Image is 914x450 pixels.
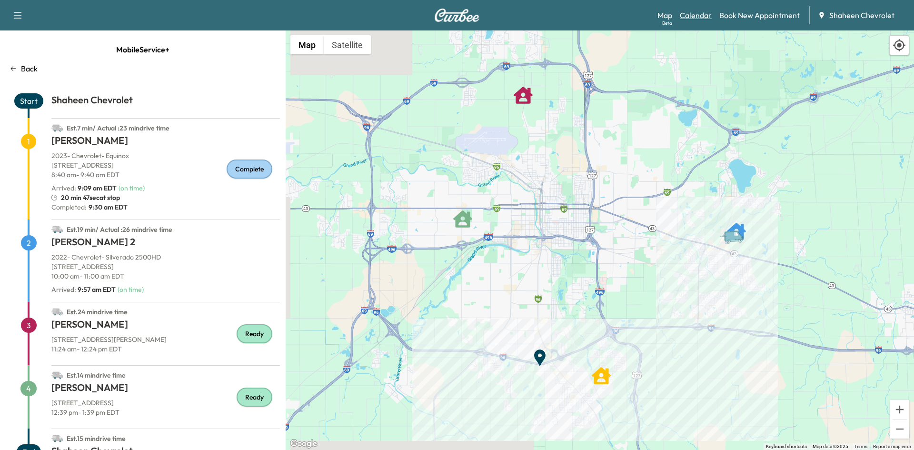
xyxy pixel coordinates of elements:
[21,318,37,333] span: 3
[51,318,280,335] h1: [PERSON_NAME]
[67,225,172,234] span: Est. 19 min / Actual : 26 min drive time
[434,9,480,22] img: Curbee Logo
[719,10,800,21] a: Book New Appointment
[290,35,324,54] button: Show street map
[662,20,672,27] div: Beta
[118,285,144,294] span: ( on time )
[324,35,371,54] button: Show satellite imagery
[727,217,746,236] gmp-advanced-marker: JEFF ROUSE 2
[51,335,280,344] p: [STREET_ADDRESS][PERSON_NAME]
[116,40,169,59] span: MobileService+
[51,381,280,398] h1: [PERSON_NAME]
[592,361,611,380] gmp-advanced-marker: SHARON KARR
[453,205,472,224] gmp-advanced-marker: MAKAYLA PORTER
[61,193,120,202] span: 20 min 47sec at stop
[67,434,126,443] span: Est. 15 min drive time
[657,10,672,21] a: MapBeta
[51,262,280,271] p: [STREET_ADDRESS]
[51,151,280,160] p: 2023 - Chevrolet - Equinox
[51,285,116,294] p: Arrived :
[78,285,116,294] span: 9:57 am EDT
[119,184,145,192] span: ( on time )
[67,124,169,132] span: Est. 7 min / Actual : 23 min drive time
[51,160,280,170] p: [STREET_ADDRESS]
[680,10,712,21] a: Calendar
[51,202,280,212] p: Completed:
[87,202,128,212] span: 9:30 am EDT
[51,408,280,417] p: 12:39 pm - 1:39 pm EDT
[514,81,533,100] gmp-advanced-marker: KAYLA CRIM
[288,438,319,450] img: Google
[51,252,280,262] p: 2022 - Chevrolet - Silverado 2500HD
[854,444,867,449] a: Terms (opens in new tab)
[890,420,909,439] button: Zoom out
[21,134,36,149] span: 1
[67,371,126,380] span: Est. 14 min drive time
[51,170,280,180] p: 8:40 am - 9:40 am EDT
[766,443,807,450] button: Keyboard shortcuts
[51,235,280,252] h1: [PERSON_NAME] 2
[51,271,280,281] p: 10:00 am - 11:00 am EDT
[20,381,37,396] span: 4
[14,93,43,109] span: Start
[890,400,909,419] button: Zoom in
[813,444,848,449] span: Map data ©2025
[21,235,37,250] span: 2
[51,93,280,110] h1: Shaheen Chevrolet
[889,35,909,55] div: Recenter map
[237,388,272,407] div: Ready
[237,324,272,343] div: Ready
[719,220,753,237] gmp-advanced-marker: Van
[530,343,549,362] gmp-advanced-marker: End Point
[78,184,117,192] span: 9:09 am EDT
[21,63,38,74] p: Back
[873,444,911,449] a: Report a map error
[288,438,319,450] a: Open this area in Google Maps (opens a new window)
[51,398,280,408] p: [STREET_ADDRESS]
[51,183,117,193] p: Arrived :
[51,134,280,151] h1: [PERSON_NAME]
[829,10,894,21] span: Shaheen Chevrolet
[67,308,128,316] span: Est. 24 min drive time
[227,160,272,179] div: Complete
[51,344,280,354] p: 11:24 am - 12:24 pm EDT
